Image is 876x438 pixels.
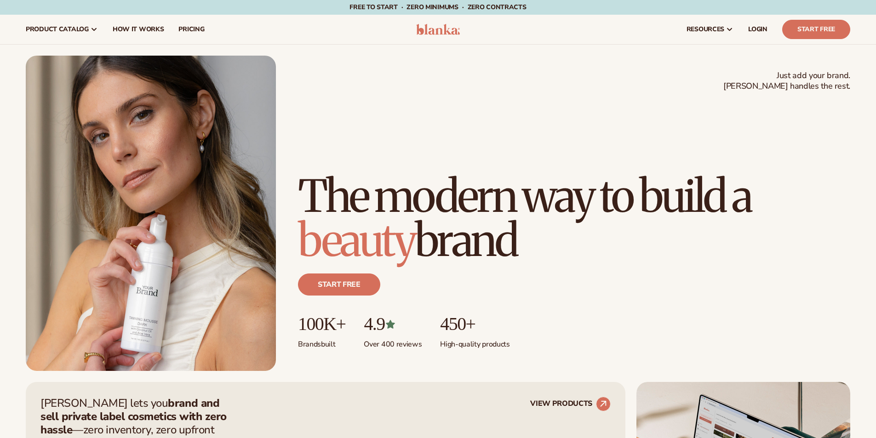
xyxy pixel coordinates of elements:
span: LOGIN [748,26,767,33]
a: product catalog [18,15,105,44]
a: How It Works [105,15,172,44]
h1: The modern way to build a brand [298,174,850,262]
p: 100K+ [298,314,345,334]
p: 450+ [440,314,510,334]
span: beauty [298,213,415,268]
span: Just add your brand. [PERSON_NAME] handles the rest. [723,70,850,92]
span: resources [687,26,724,33]
a: resources [679,15,741,44]
span: pricing [178,26,204,33]
strong: brand and sell private label cosmetics with zero hassle [40,396,227,437]
p: Over 400 reviews [364,334,422,349]
img: Female holding tanning mousse. [26,56,276,371]
p: High-quality products [440,334,510,349]
span: product catalog [26,26,89,33]
p: 4.9 [364,314,422,334]
span: How It Works [113,26,164,33]
p: Brands built [298,334,345,349]
span: Free to start · ZERO minimums · ZERO contracts [349,3,526,11]
a: Start free [298,273,380,296]
a: pricing [171,15,212,44]
a: Start Free [782,20,850,39]
a: LOGIN [741,15,775,44]
a: VIEW PRODUCTS [530,397,611,411]
img: logo [416,24,460,35]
